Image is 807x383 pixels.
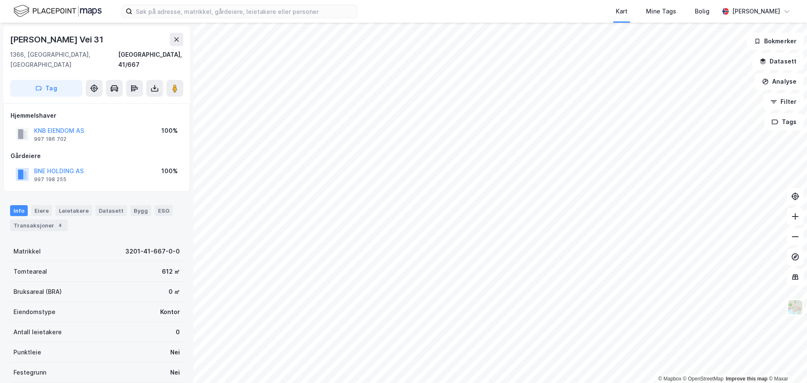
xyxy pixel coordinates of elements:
div: 0 [176,327,180,337]
a: OpenStreetMap [683,376,724,382]
div: Punktleie [13,347,41,357]
div: 4 [56,221,64,230]
button: Tag [10,80,82,97]
div: Kontor [160,307,180,317]
div: Festegrunn [13,367,46,378]
img: logo.f888ab2527a4732fd821a326f86c7f29.svg [13,4,102,18]
div: 612 ㎡ [162,267,180,277]
div: ESG [155,205,173,216]
button: Bokmerker [747,33,804,50]
div: Gårdeiere [11,151,183,161]
div: 1366, [GEOGRAPHIC_DATA], [GEOGRAPHIC_DATA] [10,50,118,70]
a: Improve this map [726,376,767,382]
div: Nei [170,367,180,378]
div: 100% [161,166,178,176]
div: 0 ㎡ [169,287,180,297]
div: Nei [170,347,180,357]
div: Transaksjoner [10,219,68,231]
div: Tomteareal [13,267,47,277]
div: Eiere [31,205,52,216]
input: Søk på adresse, matrikkel, gårdeiere, leietakere eller personer [132,5,357,18]
div: [PERSON_NAME] Vei 31 [10,33,105,46]
div: 100% [161,126,178,136]
div: Kart [616,6,628,16]
button: Analyse [755,73,804,90]
a: Mapbox [658,376,681,382]
div: Antall leietakere [13,327,62,337]
div: 3201-41-667-0-0 [125,246,180,256]
div: Datasett [95,205,127,216]
div: Leietakere [55,205,92,216]
div: [GEOGRAPHIC_DATA], 41/667 [118,50,183,70]
img: Z [787,299,803,315]
div: Bygg [130,205,151,216]
button: Datasett [752,53,804,70]
div: Mine Tags [646,6,676,16]
div: Hjemmelshaver [11,111,183,121]
div: Bruksareal (BRA) [13,287,62,297]
div: Bolig [695,6,709,16]
div: [PERSON_NAME] [732,6,780,16]
div: 997 198 255 [34,176,66,183]
div: Eiendomstype [13,307,55,317]
button: Filter [763,93,804,110]
div: 997 186 702 [34,136,66,143]
button: Tags [765,114,804,130]
iframe: Chat Widget [765,343,807,383]
div: Matrikkel [13,246,41,256]
div: Info [10,205,28,216]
